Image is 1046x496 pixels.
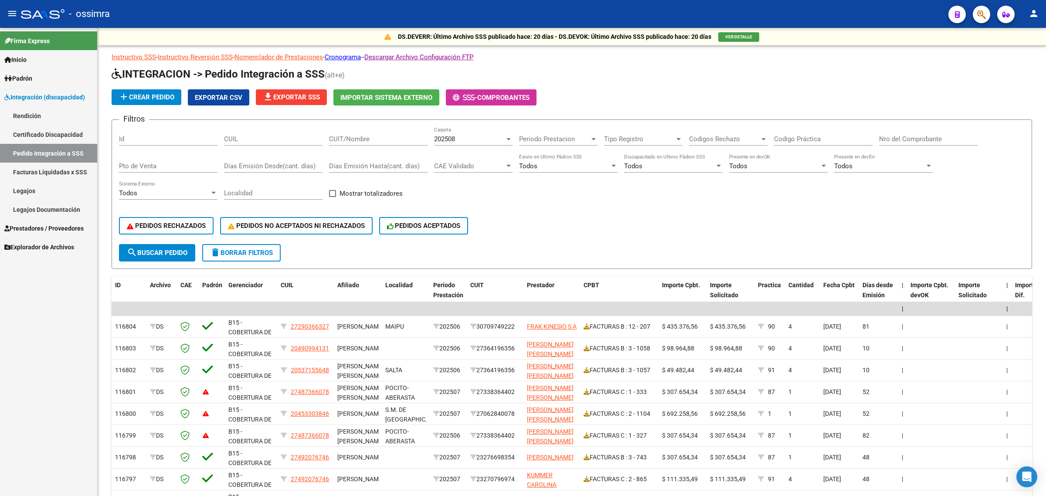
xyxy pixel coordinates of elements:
span: $ 49.482,44 [662,367,694,374]
span: Todos [834,162,852,170]
div: DS [150,387,173,397]
span: Todos [519,162,537,170]
div: 202507 [433,452,463,462]
span: CAE [180,282,192,289]
button: -Comprobantes [446,89,537,105]
div: FACTURAS B : 3 - 1058 [584,343,655,353]
span: | [902,345,903,352]
span: Tipo Registro [604,135,675,143]
span: Padrón [4,74,32,83]
div: 27062840078 [470,409,520,419]
span: $ 307.654,34 [662,388,698,395]
span: Inicio [4,55,27,65]
span: | [1006,432,1008,439]
datatable-header-cell: Importe Cpbt. [659,276,706,314]
span: | [1006,305,1008,312]
span: ID [115,282,121,289]
span: | [1006,476,1008,482]
span: 1 [788,432,792,439]
span: [DATE] [823,410,841,417]
datatable-header-cell: CPBT [580,276,659,314]
span: [PERSON_NAME], [337,410,385,417]
span: | [1006,367,1008,374]
span: | [902,432,903,439]
div: FACTURAS B : 12 - 207 [584,322,655,332]
span: 87 [768,454,775,461]
p: DS.DEVERR: Último Archivo SSS publicado hace: 20 días - DS.DEVOK: Último Archivo SSS publicado ha... [398,32,711,41]
span: | [1006,282,1008,289]
div: 202506 [433,365,463,375]
span: Firma Express [4,36,50,46]
span: $ 435.376,56 [710,323,746,330]
span: Crear Pedido [119,93,174,101]
span: Período Prestación [433,282,463,299]
span: Periodo Prestacion [519,135,590,143]
span: | [902,282,903,289]
div: FACTURAS C : 2 - 1104 [584,409,655,419]
span: 1 [788,388,792,395]
datatable-header-cell: | [1003,276,1012,314]
span: $ 307.654,34 [662,454,698,461]
span: | [902,323,903,330]
button: Exportar CSV [188,89,249,105]
span: 202508 [434,135,455,143]
span: - [453,94,477,102]
span: 48 [863,454,869,461]
span: PEDIDOS RECHAZADOS [127,222,206,230]
span: [DATE] [823,476,841,482]
span: [PERSON_NAME], [337,476,385,482]
span: CPBT [584,282,599,289]
div: 116798 [115,452,143,462]
div: FACTURAS B : 3 - 1057 [584,365,655,375]
span: B15 - COBERTURA DE SALUD S.A. [228,384,272,411]
span: MAIPU [385,323,404,330]
span: 87 [768,388,775,395]
span: 81 [863,323,869,330]
span: 27487366078 [291,388,329,395]
mat-icon: delete [210,247,221,258]
span: [PERSON_NAME] [PERSON_NAME] [527,341,574,358]
span: Archivo [150,282,171,289]
div: 27364196356 [470,343,520,353]
button: Crear Pedido [112,89,181,105]
span: $ 307.654,34 [710,388,746,395]
span: 91 [768,476,775,482]
datatable-header-cell: ID [112,276,146,314]
div: 116797 [115,474,143,484]
span: $ 307.654,34 [710,454,746,461]
div: FACTURAS C : 1 - 333 [584,387,655,397]
span: | [902,367,903,374]
div: 116803 [115,343,143,353]
span: 20490994131 [291,345,329,352]
datatable-header-cell: Importe Solicitado devOK [955,276,1003,314]
span: [PERSON_NAME] [PERSON_NAME], [337,384,385,401]
span: | [902,388,903,395]
span: 52 [863,388,869,395]
div: 23276698354 [470,452,520,462]
mat-icon: file_download [263,92,273,102]
span: Buscar Pedido [127,249,187,257]
span: $ 98.964,88 [662,345,694,352]
span: [PERSON_NAME] [PERSON_NAME], [337,363,385,380]
datatable-header-cell: Fecha Cpbt [820,276,859,314]
span: 4 [788,367,792,374]
span: 1 [788,410,792,417]
p: - - - - - [112,52,1032,62]
button: Exportar SSS [256,89,327,105]
div: 202507 [433,387,463,397]
span: Todos [729,162,747,170]
span: 1 [788,454,792,461]
span: Prestadores / Proveedores [4,224,84,233]
span: 52 [863,410,869,417]
span: | [1006,388,1008,395]
span: Cantidad [788,282,814,289]
span: INTEGRACION -> Pedido Integración a SSS [112,68,325,80]
div: DS [150,409,173,419]
datatable-header-cell: Prestador [523,276,580,314]
span: Practica [758,282,781,289]
span: Exportar CSV [195,94,242,102]
div: 202506 [433,343,463,353]
div: 27338364402 [470,431,520,441]
span: CUIL [281,282,294,289]
span: 90 [768,323,775,330]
